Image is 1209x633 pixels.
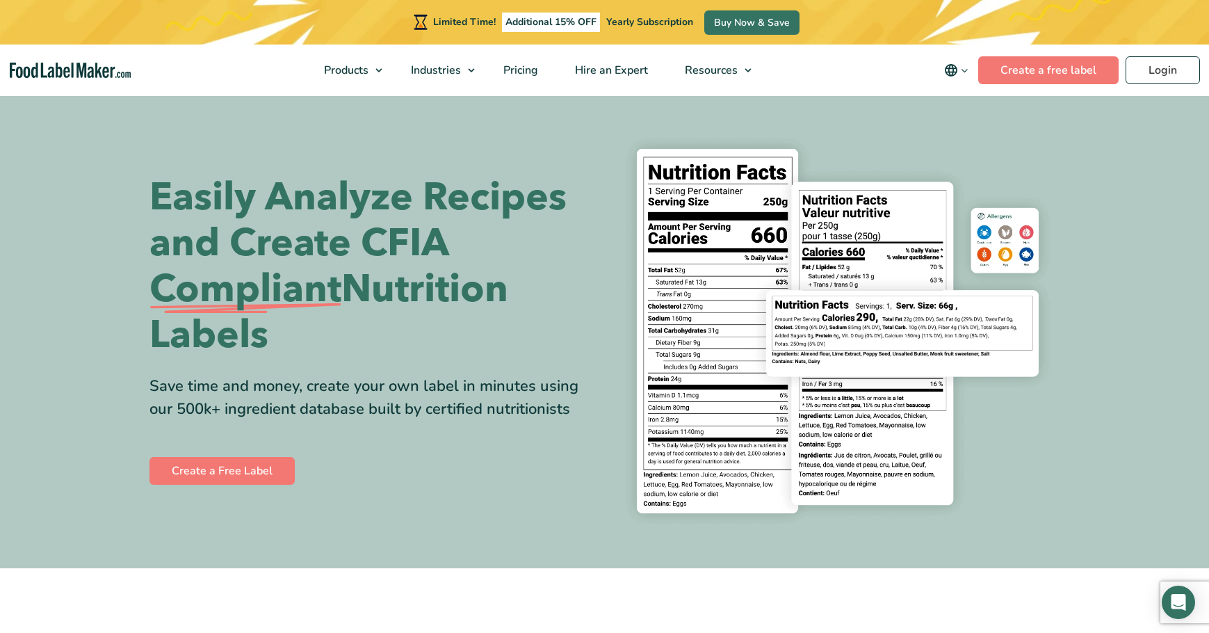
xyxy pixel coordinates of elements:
[393,45,482,96] a: Industries
[502,13,600,32] span: Additional 15% OFF
[320,63,370,78] span: Products
[433,15,496,29] span: Limited Time!
[485,45,553,96] a: Pricing
[149,266,341,312] span: Compliant
[407,63,462,78] span: Industries
[571,63,649,78] span: Hire an Expert
[1162,586,1195,619] div: Open Intercom Messenger
[1126,56,1200,84] a: Login
[978,56,1119,84] a: Create a free label
[149,457,295,485] a: Create a Free Label
[149,175,594,358] h1: Easily Analyze Recipes and Create CFIA Nutrition Labels
[557,45,663,96] a: Hire an Expert
[681,63,739,78] span: Resources
[306,45,389,96] a: Products
[499,63,539,78] span: Pricing
[667,45,758,96] a: Resources
[606,15,693,29] span: Yearly Subscription
[704,10,800,35] a: Buy Now & Save
[149,375,594,421] div: Save time and money, create your own label in minutes using our 500k+ ingredient database built b...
